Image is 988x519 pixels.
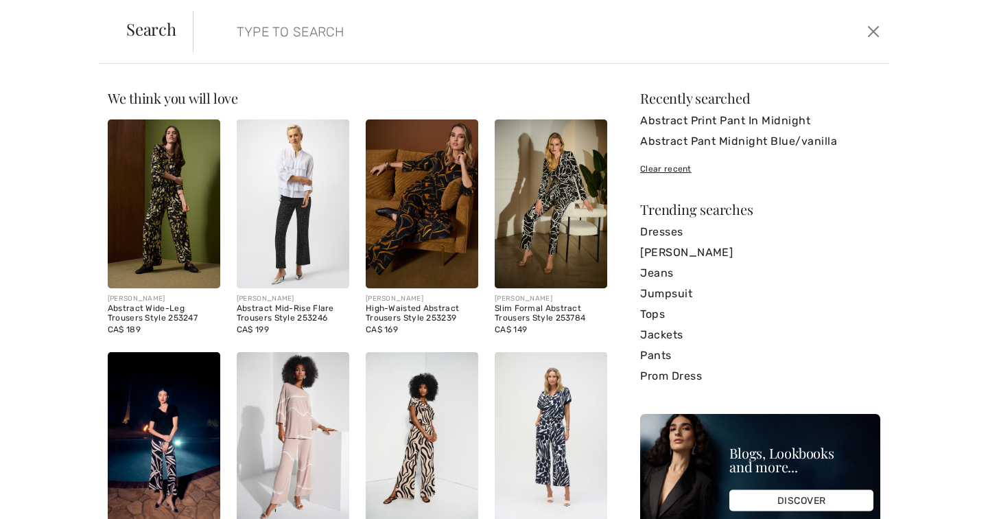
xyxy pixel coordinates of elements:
span: CA$ 169 [366,325,398,334]
div: Clear recent [640,163,880,175]
div: Blogs, Lookbooks and more... [729,446,873,474]
span: Help [32,10,60,22]
div: Trending searches [640,203,880,216]
a: [PERSON_NAME] [640,242,880,263]
span: CA$ 199 [237,325,269,334]
a: Abstract Pant Midnight Blue/vanilla [640,131,880,152]
a: Dresses [640,222,880,242]
a: Jeans [640,263,880,284]
div: High-Waisted Abstract Trousers Style 253239 [366,304,478,323]
a: Pants [640,345,880,366]
div: [PERSON_NAME] [237,294,349,304]
button: Close [863,21,884,43]
div: Abstract Wide-Leg Trousers Style 253247 [108,304,220,323]
img: High-Waisted Abstract Trousers Style 253239. Black/Multi [366,119,478,288]
img: Abstract Wide-Leg Trousers Style 253247. Black/Multi [108,119,220,288]
a: Prom Dress [640,366,880,387]
a: Jackets [640,325,880,345]
img: Slim Formal Abstract Trousers Style 253784. Black/Vanilla [495,119,607,288]
div: [PERSON_NAME] [495,294,607,304]
span: Search [126,21,176,37]
a: Tops [640,304,880,325]
a: Jumpsuit [640,284,880,304]
span: We think you will love [108,89,238,107]
div: Recently searched [640,91,880,105]
div: DISCOVER [729,490,873,511]
input: TYPE TO SEARCH [226,11,704,52]
div: Slim Formal Abstract Trousers Style 253784 [495,304,607,323]
div: [PERSON_NAME] [108,294,220,304]
span: CA$ 149 [495,325,527,334]
span: CA$ 189 [108,325,141,334]
div: Abstract Mid-Rise Flare Trousers Style 253246 [237,304,349,323]
a: Abstract Print Pant In Midnight [640,111,880,131]
img: Abstract Mid-Rise Flare Trousers Style 253246. Black/Off White [237,119,349,288]
div: [PERSON_NAME] [366,294,478,304]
